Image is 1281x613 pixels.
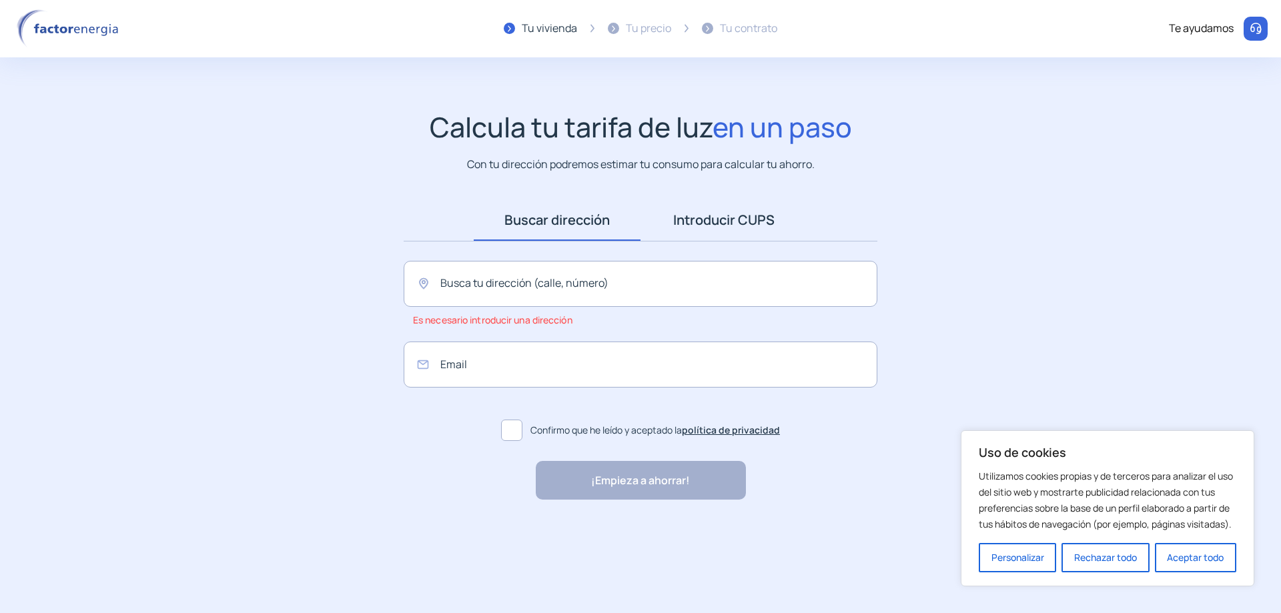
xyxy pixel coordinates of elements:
[1249,22,1262,35] img: llamar
[13,9,127,48] img: logo factor
[530,423,780,438] span: Confirmo que he leído y aceptado la
[961,430,1254,586] div: Uso de cookies
[430,111,852,143] h1: Calcula tu tarifa de luz
[640,199,807,241] a: Introducir CUPS
[720,20,777,37] div: Tu contrato
[626,20,671,37] div: Tu precio
[413,307,572,334] span: Es necesario introducir una dirección
[1169,20,1234,37] div: Te ayudamos
[682,424,780,436] a: política de privacidad
[979,543,1056,572] button: Personalizar
[467,156,815,173] p: Con tu dirección podremos estimar tu consumo para calcular tu ahorro.
[522,20,577,37] div: Tu vivienda
[1061,543,1149,572] button: Rechazar todo
[474,199,640,241] a: Buscar dirección
[713,108,852,145] span: en un paso
[1155,543,1236,572] button: Aceptar todo
[979,444,1236,460] p: Uso de cookies
[979,468,1236,532] p: Utilizamos cookies propias y de terceros para analizar el uso del sitio web y mostrarte publicida...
